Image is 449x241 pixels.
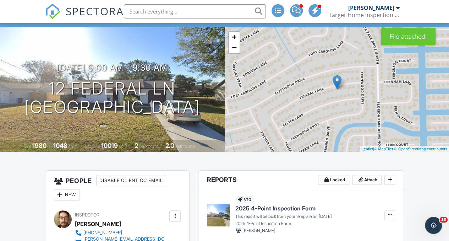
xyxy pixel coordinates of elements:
div: [PHONE_NUMBER] [83,230,122,236]
span: SPECTORA [66,4,124,18]
div: 1980 [32,142,46,149]
a: Zoom in [229,32,240,42]
a: © OpenStreetMap contributors [394,147,447,151]
div: [PERSON_NAME] [348,4,394,11]
a: Leaflet [361,147,373,151]
div: 2.0 [165,142,174,149]
div: 10019 [101,142,118,149]
span: bathrooms [175,144,196,149]
div: Target Home Inspection Co. [329,11,400,18]
iframe: Intercom live chat [425,217,442,234]
span: Inspector [75,212,99,218]
a: SPECTORA [45,10,124,25]
a: © MapTiler [374,147,393,151]
img: The Best Home Inspection Software - Spectora [45,4,61,19]
div: 2 [135,142,138,149]
span: bedrooms [139,144,159,149]
input: Search everything... [124,4,266,18]
div: New [54,189,80,200]
a: Zoom out [229,42,240,53]
div: [PERSON_NAME] [75,219,121,229]
span: Built [23,144,31,149]
span: sq.ft. [119,144,128,149]
h1: 12 Federal Ln [GEOGRAPHIC_DATA] [24,79,200,117]
h3: [DATE] 9:00 am - 9:30 am [57,63,168,73]
a: [PHONE_NUMBER] [75,229,168,236]
h3: People [45,171,190,205]
div: 1048 [53,142,67,149]
span: Lot Size [85,144,100,149]
div: | [360,146,449,152]
div: Disable Client CC Email [96,175,166,186]
span: 10 [439,217,448,223]
span: sq. ft. [69,144,78,149]
div: File attached! [381,28,436,45]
